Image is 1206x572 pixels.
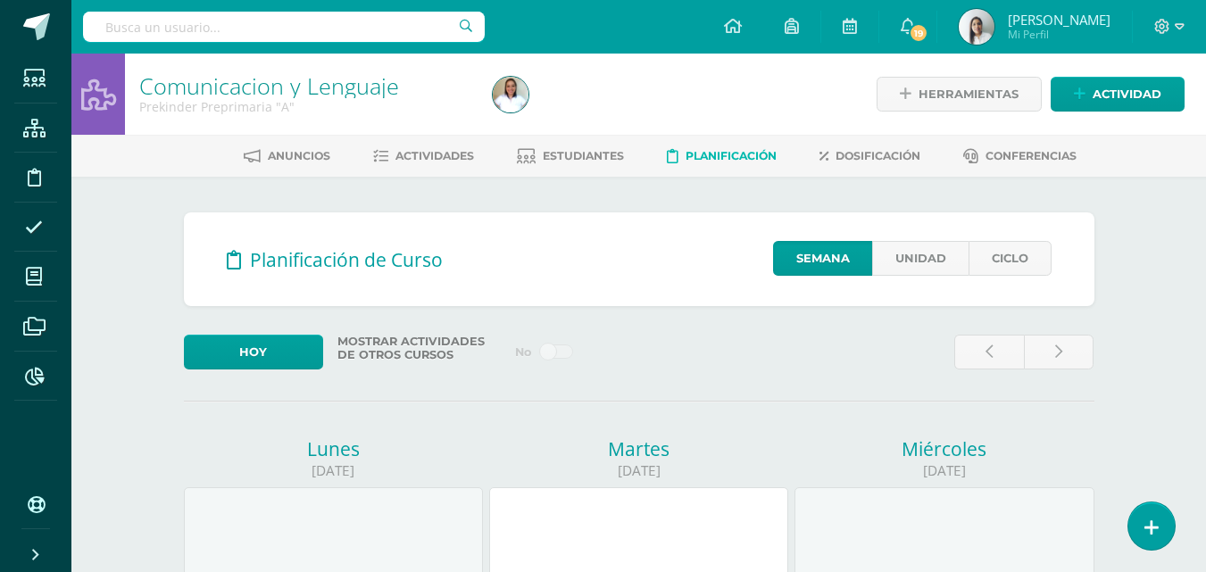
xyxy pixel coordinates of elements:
[1051,77,1185,112] a: Actividad
[395,149,474,162] span: Actividades
[773,241,872,276] a: Semana
[963,142,1077,170] a: Conferencias
[686,149,777,162] span: Planificación
[908,23,927,43] span: 19
[919,78,1019,111] span: Herramientas
[184,335,324,369] a: Hoy
[184,436,484,461] div: Lunes
[517,142,624,170] a: Estudiantes
[1093,78,1161,111] span: Actividad
[139,70,399,101] a: Comunicacion y Lenguaje
[250,247,443,272] span: Planificación de Curso
[969,241,1052,276] a: Ciclo
[794,461,1094,480] div: [DATE]
[83,12,485,42] input: Busca un usuario...
[184,461,484,480] div: [DATE]
[489,436,789,461] div: Martes
[330,335,503,361] label: Mostrar actividades de otros cursos
[872,241,969,276] a: Unidad
[836,149,920,162] span: Dosificación
[139,73,471,98] h1: Comunicacion y Lenguaje
[493,77,528,112] img: 11f4b403a4754f688bbc50e0246a7e26.png
[794,436,1094,461] div: Miércoles
[986,149,1077,162] span: Conferencias
[1008,11,1110,29] span: [PERSON_NAME]
[489,461,789,480] div: [DATE]
[959,9,994,45] img: 41313f044ecd9476e881d3b5cd835107.png
[819,142,920,170] a: Dosificación
[543,149,624,162] span: Estudiantes
[1008,27,1110,42] span: Mi Perfil
[877,77,1042,112] a: Herramientas
[373,142,474,170] a: Actividades
[667,142,777,170] a: Planificación
[139,98,471,115] div: Prekinder Preprimaria 'A'
[268,149,330,162] span: Anuncios
[244,142,330,170] a: Anuncios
